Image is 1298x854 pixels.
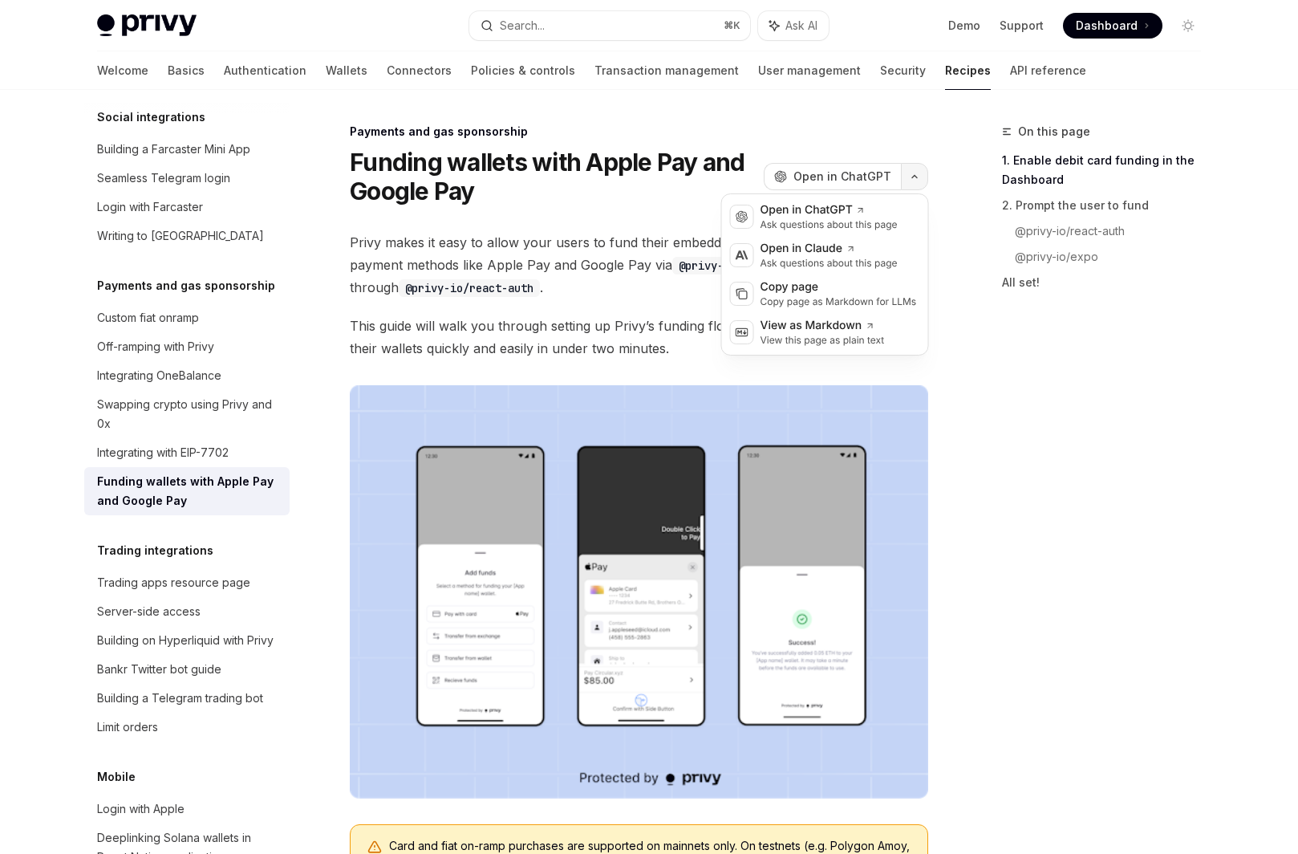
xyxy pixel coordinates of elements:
span: Ask AI [785,18,817,34]
a: @privy-io/expo [1015,244,1214,270]
div: Integrating with EIP-7702 [97,443,229,462]
a: Login with Apple [84,795,290,823]
div: Payments and gas sponsorship [350,124,928,140]
a: Bankr Twitter bot guide [84,655,290,684]
span: Privy makes it easy to allow your users to fund their embedded wallets with convenient payment me... [350,231,928,299]
img: light logo [97,14,197,37]
a: Basics [168,51,205,90]
a: User management [758,51,861,90]
a: @privy-io/react-auth [1015,218,1214,244]
a: Server-side access [84,597,290,626]
div: Bankr Twitter bot guide [97,660,221,679]
div: Search... [500,16,545,35]
code: @privy-io/react-auth [399,279,540,297]
div: Server-side access [97,602,201,621]
div: View this page as plain text [761,334,885,347]
div: Swapping crypto using Privy and 0x [97,395,280,433]
h1: Funding wallets with Apple Pay and Google Pay [350,148,757,205]
div: Funding wallets with Apple Pay and Google Pay [97,472,280,510]
a: Off-ramping with Privy [84,332,290,361]
h5: Mobile [97,767,136,787]
a: Authentication [224,51,306,90]
a: Demo [948,18,980,34]
a: Integrating with EIP-7702 [84,438,290,467]
div: Writing to [GEOGRAPHIC_DATA] [97,226,264,246]
div: Building a Telegram trading bot [97,689,263,708]
span: Dashboard [1076,18,1138,34]
a: Writing to [GEOGRAPHIC_DATA] [84,222,290,250]
a: Recipes [945,51,991,90]
span: This guide will walk you through setting up Privy’s funding flows, allowing your users to fund th... [350,315,928,360]
h5: Payments and gas sponsorship [97,276,275,295]
code: @privy-io/expo [672,257,775,274]
a: Building a Farcaster Mini App [84,135,290,164]
a: Welcome [97,51,148,90]
a: Dashboard [1063,13,1162,39]
a: Wallets [326,51,367,90]
div: Ask questions about this page [761,257,898,270]
a: Building on Hyperliquid with Privy [84,626,290,655]
a: Transaction management [594,51,739,90]
button: Open in ChatGPT [764,163,901,190]
a: Integrating OneBalance [84,361,290,390]
button: Toggle dark mode [1175,13,1201,39]
div: Seamless Telegram login [97,169,230,188]
a: Security [880,51,926,90]
div: Ask questions about this page [761,218,898,231]
a: All set! [1002,270,1214,295]
a: Policies & controls [471,51,575,90]
div: Trading apps resource page [97,573,250,592]
div: Copy page [761,279,917,295]
div: Open in ChatGPT [761,202,898,218]
a: API reference [1010,51,1086,90]
a: Swapping crypto using Privy and 0x [84,390,290,438]
span: On this page [1018,122,1090,141]
a: Custom fiat onramp [84,303,290,332]
div: Login with Apple [97,799,185,819]
button: Search...⌘K [469,11,750,40]
a: Support [1000,18,1044,34]
a: 2. Prompt the user to fund [1002,193,1214,218]
div: Custom fiat onramp [97,308,199,327]
div: Limit orders [97,718,158,737]
a: Seamless Telegram login [84,164,290,193]
span: Open in ChatGPT [793,169,891,185]
a: Limit orders [84,713,290,742]
div: Building on Hyperliquid with Privy [97,631,274,650]
span: ⌘ K [724,19,740,32]
div: Off-ramping with Privy [97,337,214,356]
h5: Social integrations [97,108,205,127]
button: Ask AI [758,11,829,40]
img: card-based-funding [350,385,928,799]
div: Login with Farcaster [97,197,203,217]
a: 1. Enable debit card funding in the Dashboard [1002,148,1214,193]
a: Building a Telegram trading bot [84,684,290,713]
h5: Trading integrations [97,541,213,560]
div: View as Markdown [761,318,885,334]
div: Integrating OneBalance [97,366,221,385]
div: Copy page as Markdown for LLMs [761,295,917,308]
div: Open in Claude [761,241,898,257]
div: Building a Farcaster Mini App [97,140,250,159]
a: Funding wallets with Apple Pay and Google Pay [84,467,290,515]
a: Connectors [387,51,452,90]
a: Trading apps resource page [84,568,290,597]
a: Login with Farcaster [84,193,290,222]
